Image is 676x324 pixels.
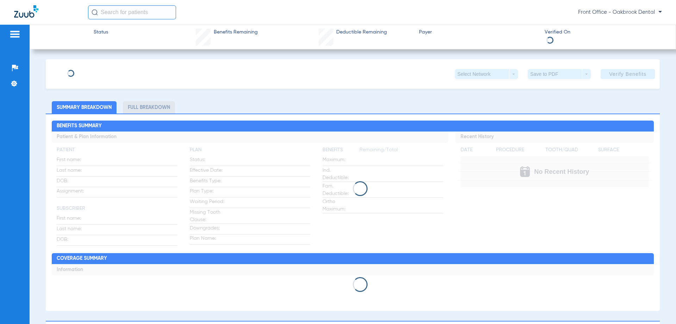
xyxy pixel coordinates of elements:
[336,29,387,36] span: Deductible Remaining
[52,101,117,114] li: Summary Breakdown
[545,29,664,36] span: Verified On
[52,253,653,264] h2: Coverage Summary
[88,5,176,19] input: Search for patients
[92,9,98,16] img: Search Icon
[419,29,539,36] span: Payer
[9,30,20,38] img: hamburger-icon
[94,29,108,36] span: Status
[14,5,38,18] img: Zuub Logo
[578,9,662,16] span: Front Office - Oakbrook Dental
[123,101,175,114] li: Full Breakdown
[214,29,258,36] span: Benefits Remaining
[52,121,653,132] h2: Benefits Summary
